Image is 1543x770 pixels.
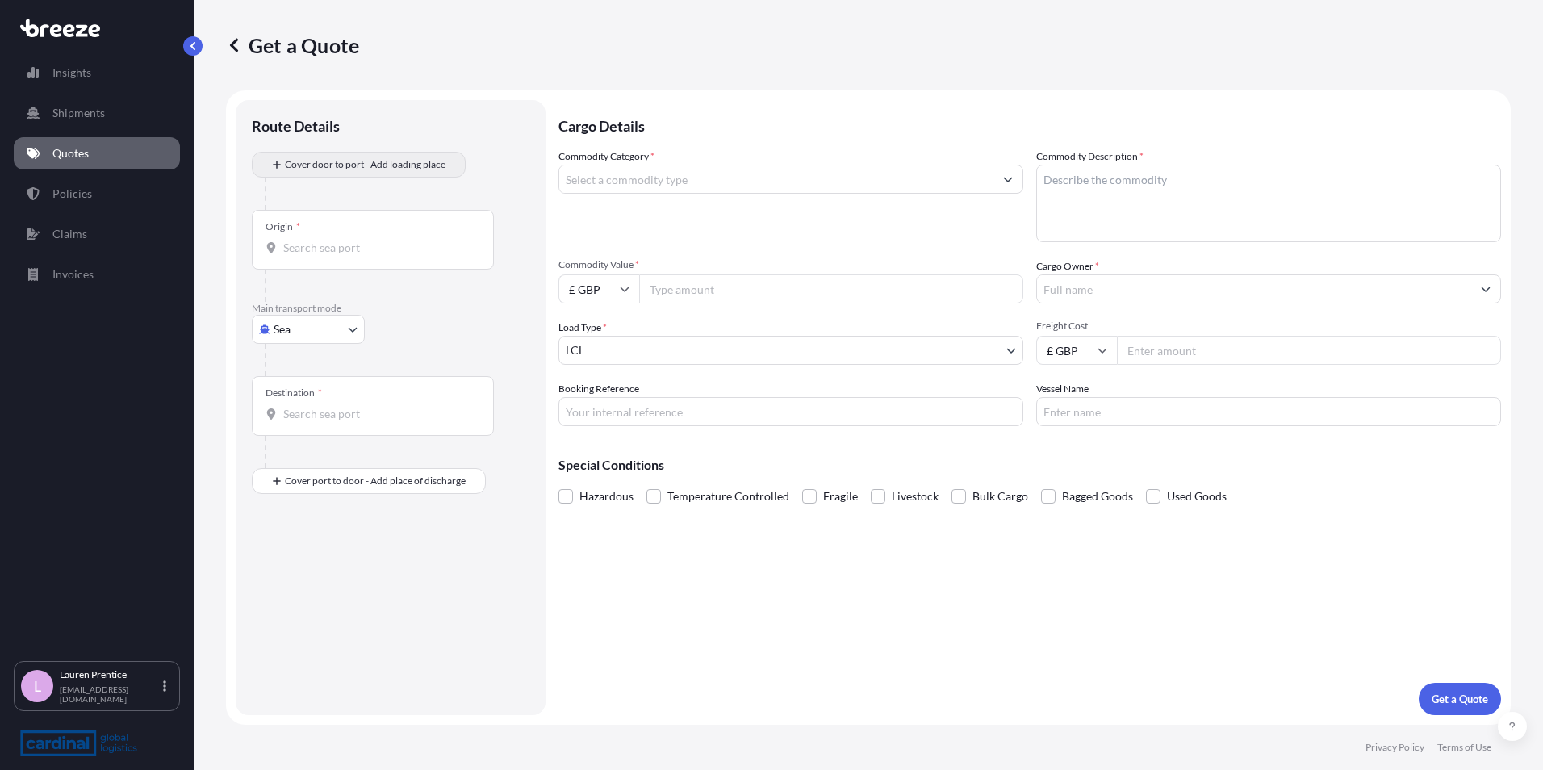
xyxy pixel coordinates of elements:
[252,315,365,344] button: Select transport
[558,320,607,336] span: Load Type
[266,387,322,400] div: Destination
[252,468,486,494] button: Cover port to door - Add place of discharge
[1432,691,1488,707] p: Get a Quote
[558,258,1023,271] span: Commodity Value
[14,97,180,129] a: Shipments
[14,137,180,169] a: Quotes
[993,165,1022,194] button: Show suggestions
[266,220,300,233] div: Origin
[558,336,1023,365] button: LCL
[52,65,91,81] p: Insights
[823,484,858,508] span: Fragile
[52,105,105,121] p: Shipments
[1037,274,1471,303] input: Full name
[639,274,1023,303] input: Type amount
[52,186,92,202] p: Policies
[566,342,584,358] span: LCL
[1062,484,1133,508] span: Bagged Goods
[252,302,529,315] p: Main transport mode
[1036,258,1099,274] label: Cargo Owner
[1167,484,1227,508] span: Used Goods
[285,473,466,489] span: Cover port to door - Add place of discharge
[667,484,789,508] span: Temperature Controlled
[52,145,89,161] p: Quotes
[283,240,474,256] input: Origin
[20,730,137,756] img: organization-logo
[559,165,993,194] input: Select a commodity type
[1419,683,1501,715] button: Get a Quote
[558,149,654,165] label: Commodity Category
[14,56,180,89] a: Insights
[1471,274,1500,303] button: Show suggestions
[1365,741,1424,754] a: Privacy Policy
[558,397,1023,426] input: Your internal reference
[1036,381,1089,397] label: Vessel Name
[60,668,160,681] p: Lauren Prentice
[60,684,160,704] p: [EMAIL_ADDRESS][DOMAIN_NAME]
[579,484,634,508] span: Hazardous
[972,484,1028,508] span: Bulk Cargo
[558,458,1501,471] p: Special Conditions
[52,226,87,242] p: Claims
[14,258,180,291] a: Invoices
[252,152,466,178] button: Cover door to port - Add loading place
[558,381,639,397] label: Booking Reference
[1437,741,1491,754] a: Terms of Use
[892,484,939,508] span: Livestock
[285,157,445,173] span: Cover door to port - Add loading place
[1036,149,1144,165] label: Commodity Description
[274,321,291,337] span: Sea
[226,32,359,58] p: Get a Quote
[34,678,41,694] span: L
[1117,336,1501,365] input: Enter amount
[558,100,1501,149] p: Cargo Details
[283,406,474,422] input: Destination
[252,116,340,136] p: Route Details
[14,218,180,250] a: Claims
[52,266,94,282] p: Invoices
[1036,397,1501,426] input: Enter name
[1036,320,1501,333] span: Freight Cost
[14,178,180,210] a: Policies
